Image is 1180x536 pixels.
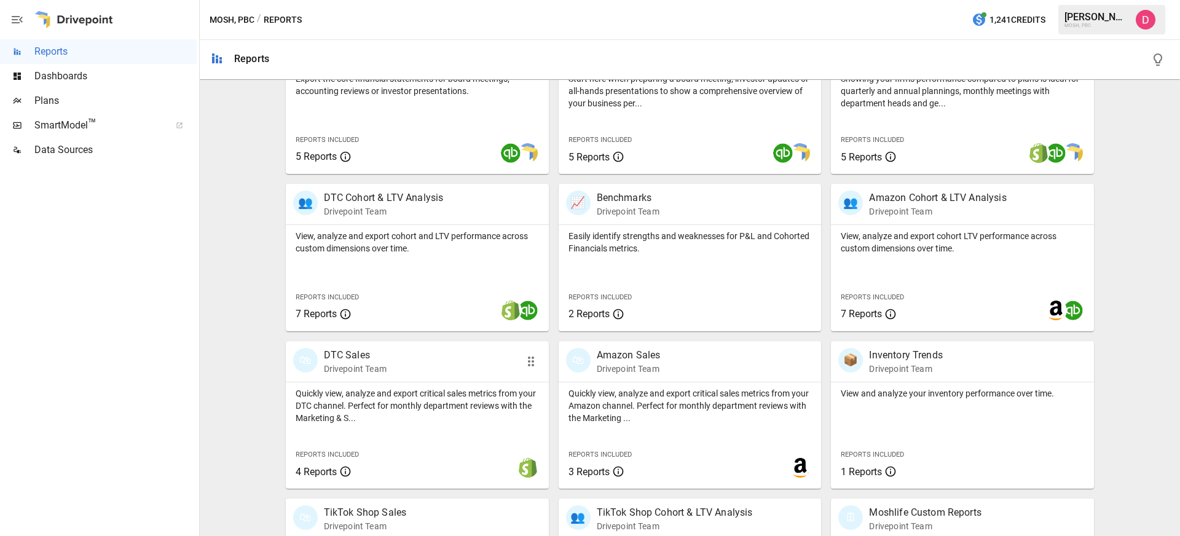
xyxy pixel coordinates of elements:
button: MOSH, PBC [210,12,254,28]
p: View, analyze and export cohort LTV performance across custom dimensions over time. [841,230,1084,254]
span: Reports Included [296,136,359,144]
div: 📈 [566,191,591,215]
p: Drivepoint Team [597,520,753,532]
button: 1,241Credits [967,9,1050,31]
span: 5 Reports [568,151,610,163]
img: smart model [790,143,810,163]
p: Showing your firm's performance compared to plans is ideal for quarterly and annual plannings, mo... [841,73,1084,109]
p: Drivepoint Team [869,205,1006,218]
span: 7 Reports [841,308,882,320]
div: / [257,12,261,28]
span: Reports Included [296,451,359,459]
img: quickbooks [1063,301,1083,320]
p: View and analyze your inventory performance over time. [841,387,1084,400]
p: Quickly view, analyze and export critical sales metrics from your DTC channel. Perfect for monthl... [296,387,539,424]
img: Andrew Horton [1136,10,1155,30]
img: quickbooks [518,301,538,320]
span: Data Sources [34,143,197,157]
p: Easily identify strengths and weaknesses for P&L and Cohorted Financials metrics. [568,230,812,254]
p: Drivepoint Team [324,520,407,532]
span: 1 Reports [841,466,882,478]
p: Benchmarks [597,191,659,205]
img: smart model [518,143,538,163]
span: 7 Reports [296,308,337,320]
span: 5 Reports [841,151,882,163]
p: Quickly view, analyze and export critical sales metrics from your Amazon channel. Perfect for mon... [568,387,812,424]
span: Dashboards [34,69,197,84]
p: Drivepoint Team [597,363,661,375]
img: quickbooks [773,143,793,163]
div: 👥 [293,191,318,215]
span: ™ [88,116,96,132]
img: smart model [1063,143,1083,163]
span: 1,241 Credits [989,12,1045,28]
span: Reports Included [568,136,632,144]
div: 🛍 [293,505,318,530]
div: 👥 [566,505,591,530]
p: Drivepoint Team [324,363,387,375]
div: MOSH, PBC [1064,23,1128,28]
p: Inventory Trends [869,348,942,363]
img: amazon [1046,301,1066,320]
div: [PERSON_NAME] [1064,11,1128,23]
div: 🛍 [293,348,318,372]
p: TikTok Shop Sales [324,505,407,520]
span: Reports Included [841,136,904,144]
img: shopify [518,458,538,478]
span: Reports Included [841,451,904,459]
span: Reports Included [568,451,632,459]
p: Start here when preparing a board meeting, investor updates or all-hands presentations to show a ... [568,73,812,109]
p: Moshlife Custom Reports [869,505,981,520]
p: TikTok Shop Cohort & LTV Analysis [597,505,753,520]
img: shopify [501,301,521,320]
img: shopify [1029,143,1048,163]
p: Amazon Sales [597,348,661,363]
p: DTC Sales [324,348,387,363]
p: Drivepoint Team [324,205,444,218]
img: quickbooks [1046,143,1066,163]
span: 2 Reports [568,308,610,320]
span: SmartModel [34,118,162,133]
div: 📦 [838,348,863,372]
div: Reports [234,53,269,65]
span: 4 Reports [296,466,337,478]
span: Reports [34,44,197,59]
span: Reports Included [841,293,904,301]
div: 🛍 [566,348,591,372]
p: Export the core financial statements for board meetings, accounting reviews or investor presentat... [296,73,539,97]
span: Reports Included [568,293,632,301]
p: View, analyze and export cohort and LTV performance across custom dimensions over time. [296,230,539,254]
span: 5 Reports [296,151,337,162]
img: quickbooks [501,143,521,163]
p: Drivepoint Team [869,363,942,375]
img: amazon [790,458,810,478]
p: Drivepoint Team [597,205,659,218]
p: DTC Cohort & LTV Analysis [324,191,444,205]
p: Amazon Cohort & LTV Analysis [869,191,1006,205]
span: 3 Reports [568,466,610,478]
span: Plans [34,93,197,108]
div: 🗓 [838,505,863,530]
div: 👥 [838,191,863,215]
button: Andrew Horton [1128,2,1163,37]
p: Drivepoint Team [869,520,981,532]
span: Reports Included [296,293,359,301]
